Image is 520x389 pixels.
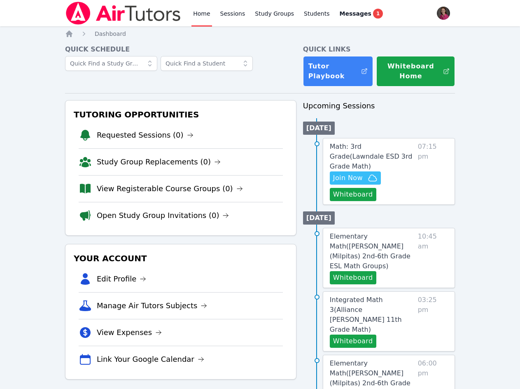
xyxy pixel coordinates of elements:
[330,335,376,348] button: Whiteboard
[303,56,373,87] a: Tutor Playbook
[330,143,413,170] span: Math: 3rd Grade ( Lawndale ESD 3rd Grade Math )
[72,107,289,122] h3: Tutoring Opportunities
[340,9,371,18] span: Messages
[376,56,455,87] button: Whiteboard Home
[95,30,126,37] span: Dashboard
[303,100,455,112] h3: Upcoming Sessions
[373,9,383,19] span: 1
[330,271,376,284] button: Whiteboard
[161,56,253,71] input: Quick Find a Student
[330,188,376,201] button: Whiteboard
[330,295,415,335] a: Integrated Math 3(Alliance [PERSON_NAME] 11th Grade Math)
[97,354,204,365] a: Link Your Google Calendar
[65,45,296,54] h4: Quick Schedule
[97,210,229,221] a: Open Study Group Invitations (0)
[303,122,335,135] li: [DATE]
[95,30,126,38] a: Dashboard
[418,142,448,201] span: 07:15 pm
[65,56,157,71] input: Quick Find a Study Group
[97,273,147,285] a: Edit Profile
[418,232,448,284] span: 10:45 am
[330,142,415,171] a: Math: 3rd Grade(Lawndale ESD 3rd Grade Math)
[97,300,208,312] a: Manage Air Tutors Subjects
[65,30,455,38] nav: Breadcrumb
[97,129,194,141] a: Requested Sessions (0)
[65,2,182,25] img: Air Tutors
[97,156,221,168] a: Study Group Replacements (0)
[303,45,455,54] h4: Quick Links
[333,173,363,183] span: Join Now
[330,232,410,270] span: Elementary Math ( [PERSON_NAME] (Milpitas) 2nd-6th Grade ESL Math Groups )
[330,296,402,333] span: Integrated Math 3 ( Alliance [PERSON_NAME] 11th Grade Math )
[97,183,243,194] a: View Registerable Course Groups (0)
[97,327,162,338] a: View Expenses
[418,295,448,348] span: 03:25 pm
[72,251,289,266] h3: Your Account
[330,171,381,185] button: Join Now
[330,232,415,271] a: Elementary Math([PERSON_NAME] (Milpitas) 2nd-6th Grade ESL Math Groups)
[303,211,335,225] li: [DATE]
